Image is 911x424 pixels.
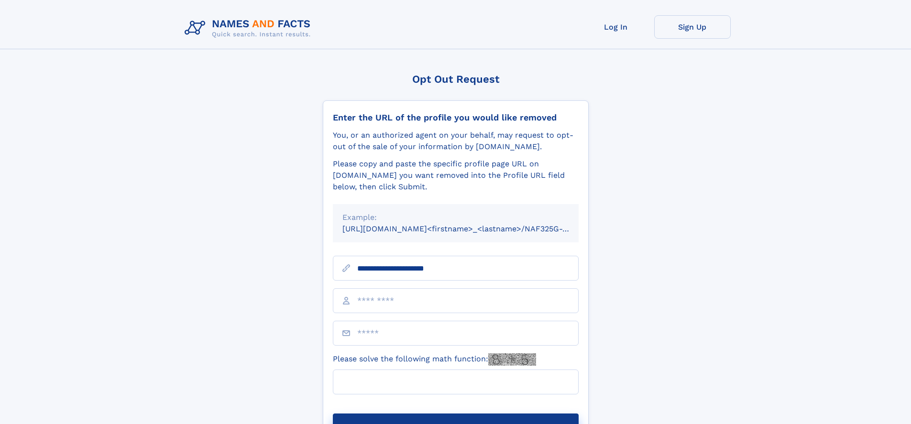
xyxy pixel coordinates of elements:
img: Logo Names and Facts [181,15,318,41]
div: Example: [342,212,569,223]
div: You, or an authorized agent on your behalf, may request to opt-out of the sale of your informatio... [333,130,579,152]
a: Sign Up [654,15,731,39]
label: Please solve the following math function: [333,353,536,366]
div: Opt Out Request [323,73,589,85]
a: Log In [578,15,654,39]
small: [URL][DOMAIN_NAME]<firstname>_<lastname>/NAF325G-xxxxxxxx [342,224,597,233]
div: Enter the URL of the profile you would like removed [333,112,579,123]
div: Please copy and paste the specific profile page URL on [DOMAIN_NAME] you want removed into the Pr... [333,158,579,193]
